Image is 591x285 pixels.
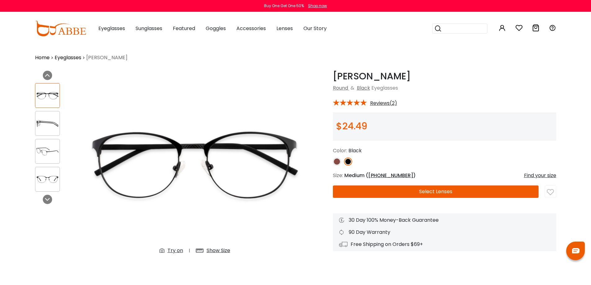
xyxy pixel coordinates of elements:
span: Medium ( ) [344,172,416,179]
span: Eyeglasses [371,84,398,91]
span: Size: [333,172,343,179]
div: 30 Day 100% Money-Back Guarantee [339,216,550,224]
h1: [PERSON_NAME] [333,71,556,82]
button: Select Lenses [333,185,539,198]
a: Eyeglasses [55,54,81,61]
span: Color: [333,147,347,154]
a: Round [333,84,348,91]
span: Featured [173,25,195,32]
span: $24.49 [336,119,367,133]
span: Lenses [276,25,293,32]
a: Shop now [305,3,327,8]
span: Black [348,147,362,154]
span: [PHONE_NUMBER] [368,172,413,179]
span: Eyeglasses [98,25,125,32]
div: Free Shipping on Orders $69+ [339,241,550,248]
img: Emily Black Metal Eyeglasses , Lightweight , NosePads Frames from ABBE Glasses [82,71,308,259]
img: Emily Black Metal Eyeglasses , Lightweight , NosePads Frames from ABBE Glasses [35,90,60,102]
div: Find your size [524,172,556,179]
span: Sunglasses [136,25,162,32]
span: Reviews(2) [370,100,397,106]
div: Show Size [207,247,230,254]
img: abbeglasses.com [35,21,86,36]
div: Shop now [308,3,327,9]
img: chat [572,248,580,253]
span: & [349,84,356,91]
div: Buy One Get One 50% [264,3,304,9]
a: Black [357,84,370,91]
div: Try on [168,247,183,254]
img: like [547,189,554,196]
img: Emily Black Metal Eyeglasses , Lightweight , NosePads Frames from ABBE Glasses [35,173,60,185]
img: Emily Black Metal Eyeglasses , Lightweight , NosePads Frames from ABBE Glasses [35,118,60,130]
a: Home [35,54,50,61]
span: Accessories [236,25,266,32]
span: Our Story [303,25,327,32]
span: Goggles [206,25,226,32]
span: [PERSON_NAME] [86,54,128,61]
img: Emily Black Metal Eyeglasses , Lightweight , NosePads Frames from ABBE Glasses [35,145,60,158]
div: 90 Day Warranty [339,229,550,236]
